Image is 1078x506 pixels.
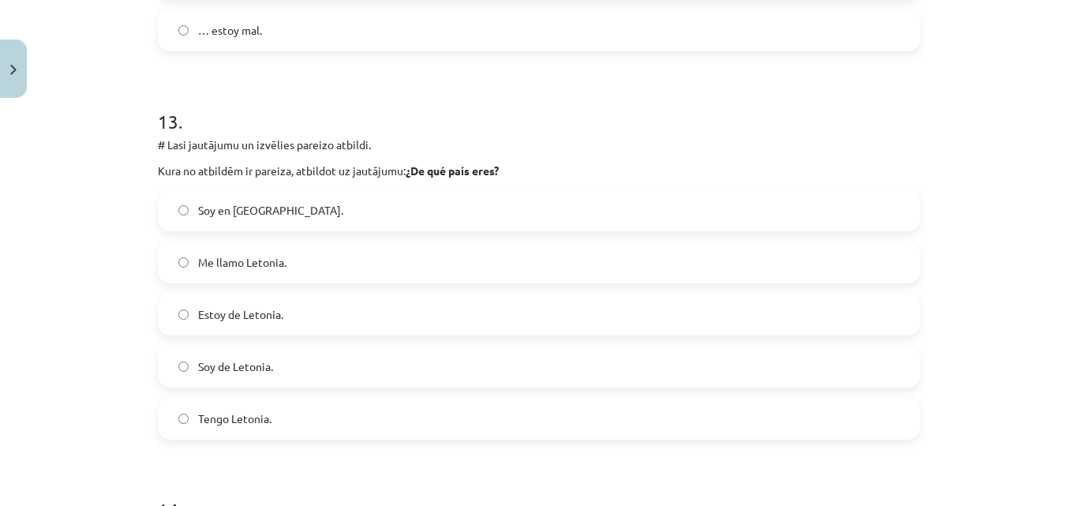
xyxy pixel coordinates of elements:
span: Me llamo Letonia. [198,254,286,271]
input: Tengo Letonia. [178,414,189,424]
span: Soy en [GEOGRAPHIC_DATA]. [198,202,343,219]
span: Soy de Letonia. [198,358,273,375]
input: Estoy de Letonia. [178,309,189,320]
input: … estoy mal. [178,25,189,36]
span: Tengo Letonia. [198,410,271,427]
span: Estoy de Letonia. [198,306,283,323]
h1: 13 . [158,83,920,132]
p: # Lasi jautājumu un izvēlies pareizo atbildi. [158,137,920,153]
img: icon-close-lesson-0947bae3869378f0d4975bcd49f059093ad1ed9edebbc8119c70593378902aed.svg [10,65,17,75]
input: Me llamo Letonia. [178,257,189,268]
span: … estoy mal. [198,22,262,39]
input: Soy de Letonia. [178,362,189,372]
strong: ¿De qué país eres? [406,163,499,178]
p: Kura no atbildēm ir pareiza, atbildot uz jautājumu: [158,163,920,179]
input: Soy en [GEOGRAPHIC_DATA]. [178,205,189,216]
